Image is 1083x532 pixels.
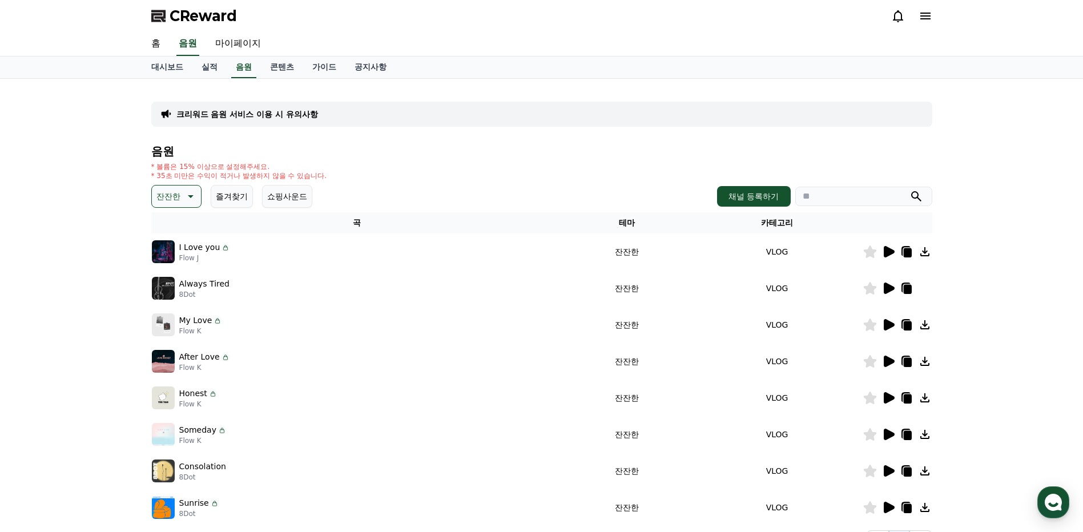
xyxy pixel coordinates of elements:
[142,32,170,56] a: 홈
[179,436,227,445] p: Flow K
[152,240,175,263] img: music
[562,489,692,526] td: 잔잔한
[170,7,237,25] span: CReward
[152,313,175,336] img: music
[152,496,175,519] img: music
[151,162,327,171] p: * 볼륨은 15% 이상으로 설정해주세요.
[211,185,253,208] button: 즐겨찾기
[692,307,863,343] td: VLOG
[303,57,345,78] a: 가이드
[179,253,231,263] p: Flow J
[179,315,212,327] p: My Love
[152,423,175,446] img: music
[345,57,396,78] a: 공지사항
[179,351,220,363] p: After Love
[717,186,790,207] button: 채널 등록하기
[156,188,180,204] p: 잔잔한
[151,7,237,25] a: CReward
[562,380,692,416] td: 잔잔한
[562,416,692,453] td: 잔잔한
[151,185,202,208] button: 잔잔한
[152,277,175,300] img: music
[562,212,692,233] th: 테마
[151,171,327,180] p: * 35초 미만은 수익이 적거나 발생하지 않을 수 있습니다.
[151,212,562,233] th: 곡
[562,343,692,380] td: 잔잔한
[179,241,220,253] p: I Love you
[692,270,863,307] td: VLOG
[179,388,207,400] p: Honest
[179,363,230,372] p: Flow K
[176,32,199,56] a: 음원
[206,32,270,56] a: 마이페이지
[231,57,256,78] a: 음원
[179,473,226,482] p: 8Dot
[152,350,175,373] img: music
[562,233,692,270] td: 잔잔한
[152,386,175,409] img: music
[562,307,692,343] td: 잔잔한
[692,453,863,489] td: VLOG
[179,400,218,409] p: Flow K
[692,212,863,233] th: 카테고리
[261,57,303,78] a: 콘텐츠
[192,57,227,78] a: 실적
[179,424,216,436] p: Someday
[176,108,318,120] a: 크리워드 음원 서비스 이용 시 유의사항
[692,343,863,380] td: VLOG
[179,497,209,509] p: Sunrise
[152,460,175,482] img: music
[262,185,312,208] button: 쇼핑사운드
[142,57,192,78] a: 대시보드
[692,380,863,416] td: VLOG
[562,453,692,489] td: 잔잔한
[179,290,230,299] p: 8Dot
[179,327,223,336] p: Flow K
[562,270,692,307] td: 잔잔한
[692,233,863,270] td: VLOG
[692,489,863,526] td: VLOG
[179,461,226,473] p: Consolation
[692,416,863,453] td: VLOG
[179,278,230,290] p: Always Tired
[179,509,219,518] p: 8Dot
[151,145,932,158] h4: 음원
